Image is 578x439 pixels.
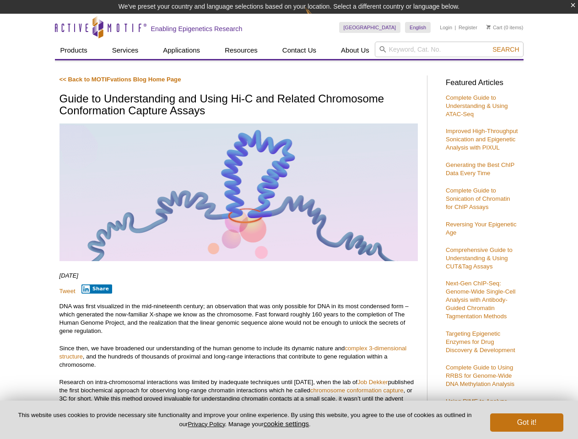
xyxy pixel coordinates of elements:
[81,284,112,294] button: Share
[59,344,418,369] p: Since then, we have broadened our understanding of the human genome to include its dynamic nature...
[59,302,418,335] p: DNA was first visualized in the mid-nineteenth century; an observation that was only possible for...
[486,25,491,29] img: Your Cart
[219,42,263,59] a: Resources
[59,378,418,411] p: Research on intra-chromosomal interactions was limited by inadequate techniques until [DATE], whe...
[151,25,243,33] h2: Enabling Epigenetics Research
[339,22,401,33] a: [GEOGRAPHIC_DATA]
[446,161,514,177] a: Generating the Best ChIP Data Every Time
[446,364,514,387] a: Complete Guide to Using RRBS for Genome-Wide DNA Methylation Analysis
[59,272,79,279] em: [DATE]
[446,128,518,151] a: Improved High-Throughput Sonication and Epigenetic Analysis with PIXUL
[446,79,519,87] h3: Featured Articles
[446,187,510,210] a: Complete Guide to Sonication of Chromatin for ChIP Assays
[375,42,524,57] input: Keyword, Cat. No.
[446,221,517,236] a: Reversing Your Epigenetic Age
[305,7,330,28] img: Change Here
[405,22,431,33] a: English
[107,42,144,59] a: Services
[459,24,477,31] a: Register
[446,280,515,320] a: Next-Gen ChIP-Seq: Genome-Wide Single-Cell Analysis with Antibody-Guided Chromatin Tagmentation M...
[310,387,404,394] a: chromosome conformation capture
[157,42,205,59] a: Applications
[492,46,519,53] span: Search
[486,24,502,31] a: Cart
[446,398,515,421] a: Using RIME to Analyze Protein-Protein Interactions on Chromatin
[59,123,418,261] img: Hi-C
[335,42,375,59] a: About Us
[440,24,452,31] a: Login
[455,22,456,33] li: |
[446,330,515,353] a: Targeting Epigenetic Enzymes for Drug Discovery & Development
[486,22,524,33] li: (0 items)
[59,76,181,83] a: << Back to MOTIFvations Blog Home Page
[490,413,563,432] button: Got it!
[15,411,475,428] p: This website uses cookies to provide necessary site functionality and improve your online experie...
[446,246,513,270] a: Comprehensive Guide to Understanding & Using CUT&Tag Assays
[277,42,322,59] a: Contact Us
[188,421,225,428] a: Privacy Policy
[446,94,508,118] a: Complete Guide to Understanding & Using ATAC-Seq
[59,93,418,118] h1: Guide to Understanding and Using Hi-C and Related Chromosome Conformation Capture Assays
[264,420,309,428] button: cookie settings
[490,45,522,54] button: Search
[55,42,93,59] a: Products
[59,288,76,294] a: Tweet
[357,379,388,385] a: Job Dekker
